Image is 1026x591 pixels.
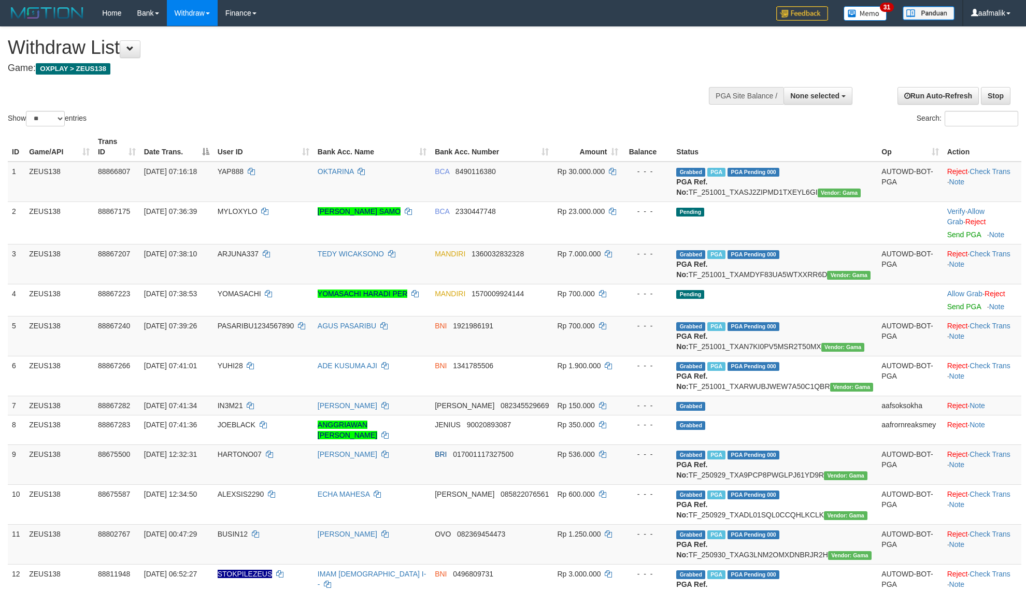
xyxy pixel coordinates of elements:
span: IN3M21 [218,401,243,410]
span: PGA Pending [728,451,779,459]
td: AUTOWD-BOT-PGA [877,244,943,284]
th: ID [8,132,25,162]
b: PGA Ref. No: [676,260,707,279]
td: · · [943,484,1021,524]
span: Copy 1341785506 to clipboard [453,362,493,370]
td: 8 [8,415,25,444]
span: 88867283 [98,421,130,429]
span: 88867266 [98,362,130,370]
span: Marked by aafsreyleap [707,530,725,539]
a: Reject [947,322,968,330]
a: Reject [947,250,968,258]
span: Vendor URL: https://trx31.1velocity.biz [827,271,871,280]
a: Reject [947,421,968,429]
a: Note [970,401,985,410]
a: ADE KUSUMA AJI [318,362,377,370]
span: Copy 2330447748 to clipboard [455,207,496,215]
div: - - - [626,400,668,411]
span: Rp 3.000.000 [557,570,601,578]
th: Op: activate to sort column ascending [877,132,943,162]
a: AGUS PASARIBU [318,322,376,330]
a: Check Trans [970,250,1010,258]
span: [DATE] 07:36:39 [144,207,197,215]
td: AUTOWD-BOT-PGA [877,316,943,356]
td: ZEUS138 [25,396,94,415]
span: MANDIRI [435,290,465,298]
a: Reject [947,401,968,410]
th: User ID: activate to sort column ascending [213,132,313,162]
span: Vendor URL: https://trx31.1velocity.biz [828,551,872,560]
td: · [943,396,1021,415]
td: 4 [8,284,25,316]
a: Reject [947,530,968,538]
a: YOMASACHI HARADI PER [318,290,407,298]
div: - - - [626,321,668,331]
span: 88675500 [98,450,130,458]
td: · · [943,201,1021,244]
td: · · [943,356,1021,396]
input: Search: [945,111,1018,126]
a: ANGGRIAWAN [PERSON_NAME] [318,421,377,439]
span: [DATE] 12:34:50 [144,490,197,498]
span: Grabbed [676,491,705,499]
td: · · [943,162,1021,202]
a: Note [949,540,965,549]
span: Grabbed [676,451,705,459]
span: 31 [880,3,894,12]
a: Check Trans [970,362,1010,370]
img: MOTION_logo.png [8,5,87,21]
span: Rp 30.000.000 [557,167,605,176]
span: Marked by aafsreyleap [707,362,725,371]
h1: Withdraw List [8,37,674,58]
a: Note [970,421,985,429]
span: Rp 7.000.000 [557,250,601,258]
a: Allow Grab [947,290,982,298]
span: ARJUNA337 [218,250,259,258]
span: HARTONO07 [218,450,262,458]
span: 88675587 [98,490,130,498]
th: Game/API: activate to sort column ascending [25,132,94,162]
span: 88867282 [98,401,130,410]
a: [PERSON_NAME] [318,530,377,538]
td: TF_251001_TXAMDYF83UA5WTXXRR6D [672,244,877,284]
span: JOEBLACK [218,421,255,429]
span: BNI [435,362,447,370]
span: Copy 0496809731 to clipboard [453,570,493,578]
span: PGA Pending [728,362,779,371]
a: Check Trans [970,450,1010,458]
span: Copy 8490116380 to clipboard [455,167,496,176]
span: OXPLAY > ZEUS138 [36,63,110,75]
a: Check Trans [970,530,1010,538]
a: Reject [947,450,968,458]
a: Check Trans [970,570,1010,578]
span: Copy 90020893087 to clipboard [467,421,511,429]
td: ZEUS138 [25,484,94,524]
span: [DATE] 07:38:53 [144,290,197,298]
td: ZEUS138 [25,444,94,484]
a: Note [949,372,965,380]
a: Note [989,230,1005,239]
span: Rp 1.900.000 [557,362,601,370]
a: Verify [947,207,965,215]
div: - - - [626,569,668,579]
span: BCA [435,167,449,176]
span: Rp 700.000 [557,322,594,330]
td: TF_251001_TXARWUBJWEW7A50C1QBR [672,356,877,396]
span: 88802767 [98,530,130,538]
span: ALEXSIS2290 [218,490,264,498]
span: Copy 1360032832328 to clipboard [472,250,524,258]
span: Grabbed [676,250,705,259]
td: TF_251001_TXASJ2ZIPMD1TXEYL6GI [672,162,877,202]
a: Note [949,580,965,588]
td: ZEUS138 [25,244,94,284]
span: Grabbed [676,421,705,430]
span: Marked by aafmalik [707,168,725,177]
th: Status [672,132,877,162]
td: 9 [8,444,25,484]
td: 3 [8,244,25,284]
span: Rp 700.000 [557,290,594,298]
span: PGA Pending [728,491,779,499]
td: TF_250929_TXA9PCP8PWGLPJ61YD9R [672,444,877,484]
span: Vendor URL: https://trx31.1velocity.biz [821,343,865,352]
a: Reject [965,218,986,226]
